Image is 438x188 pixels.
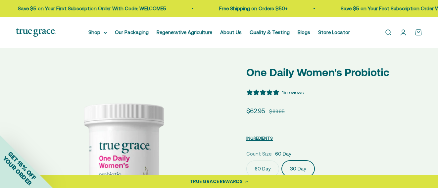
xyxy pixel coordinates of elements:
a: Regenerative Agriculture [157,29,212,35]
legend: Count Size: [246,150,272,158]
a: Our Packaging [115,29,149,35]
div: 15 reviews [282,89,304,96]
compare-at-price: $69.95 [269,108,285,116]
span: YOUR ORDER [1,155,33,187]
a: Quality & Testing [250,29,290,35]
p: One Daily Women's Probiotic [246,64,422,81]
span: GET 15% OFF [7,150,37,181]
a: Blogs [298,29,310,35]
span: 60 Day [275,150,291,158]
button: INGREDIENTS [246,134,273,142]
span: INGREDIENTS [246,136,273,141]
p: Save $5 on Your First Subscription Order With Code: WELCOME5 [3,5,152,13]
a: Store Locator [318,29,350,35]
div: TRUE GRACE REWARDS [190,178,243,185]
button: 5 stars, 15 ratings [246,89,304,96]
a: Free Shipping on Orders $50+ [205,6,273,11]
summary: Shop [88,28,107,36]
sale-price: $62.95 [246,106,265,116]
a: About Us [220,29,242,35]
